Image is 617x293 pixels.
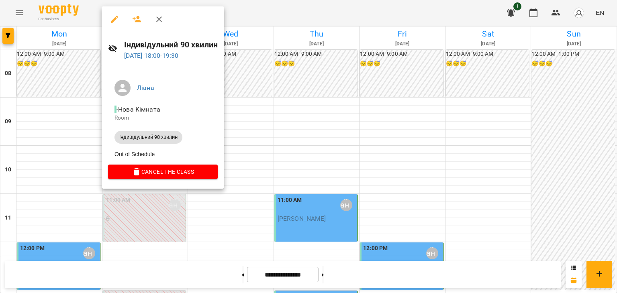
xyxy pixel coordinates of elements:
a: [DATE] 18:00-19:30 [124,52,179,59]
h6: Індивідульний 90 хвилин [124,39,218,51]
button: Cancel the class [108,165,218,179]
p: Room [114,114,211,122]
li: Out of Schedule [108,147,218,161]
span: Індивідульний 90 хвилин [114,134,182,141]
span: Cancel the class [114,167,211,177]
a: Ліана [137,84,154,92]
span: - Нова Кімната [114,106,162,113]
